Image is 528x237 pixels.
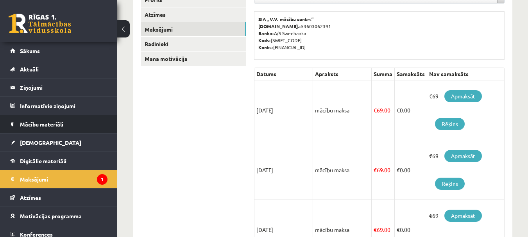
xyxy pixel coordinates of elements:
a: [DEMOGRAPHIC_DATA] [10,134,107,151]
b: SIA „V.V. mācību centrs” [258,16,314,22]
td: [DATE] [254,140,313,200]
a: Atzīmes [141,7,246,22]
a: Digitālie materiāli [10,152,107,170]
b: Kods: [258,37,271,43]
td: 0.00 [395,80,427,140]
td: €69 [427,140,505,200]
a: Rīgas 1. Tālmācības vidusskola [9,14,71,33]
a: Maksājumi [141,22,246,37]
a: Apmaksāt [444,150,482,162]
a: Sākums [10,42,107,60]
p: 53603062391 A/S Swedbanka [SWIFT_CODE] [FINANCIAL_ID] [258,16,500,51]
legend: Maksājumi [20,170,107,188]
td: 69.00 [372,140,395,200]
th: Nav samaksāts [427,68,505,80]
a: Radinieki [141,37,246,51]
th: Samaksāts [395,68,427,80]
span: € [374,166,377,173]
span: Sākums [20,47,40,54]
a: Rēķins [435,178,465,190]
a: Informatīvie ziņojumi [10,97,107,115]
td: €69 [427,80,505,140]
span: € [374,107,377,114]
b: [DOMAIN_NAME].: [258,23,301,29]
td: mācību maksa [313,80,372,140]
a: Rēķins [435,118,465,130]
span: Aktuāli [20,66,39,73]
span: [DEMOGRAPHIC_DATA] [20,139,81,146]
a: Ziņojumi [10,78,107,96]
a: Maksājumi1 [10,170,107,188]
span: € [397,107,400,114]
th: Datums [254,68,313,80]
td: mācību maksa [313,140,372,200]
span: € [397,166,400,173]
span: Motivācijas programma [20,212,82,219]
b: Banka: [258,30,274,36]
th: Summa [372,68,395,80]
td: [DATE] [254,80,313,140]
legend: Informatīvie ziņojumi [20,97,107,115]
a: Aktuāli [10,60,107,78]
a: Mana motivācija [141,52,246,66]
td: 69.00 [372,80,395,140]
a: Motivācijas programma [10,207,107,225]
a: Apmaksāt [444,90,482,102]
a: Atzīmes [10,189,107,207]
a: Mācību materiāli [10,115,107,133]
span: Atzīmes [20,194,41,201]
th: Apraksts [313,68,372,80]
i: 1 [97,174,107,185]
b: Konts: [258,44,273,50]
a: Apmaksāt [444,210,482,222]
td: 0.00 [395,140,427,200]
legend: Ziņojumi [20,78,107,96]
span: € [374,226,377,233]
span: Digitālie materiāli [20,157,66,164]
span: € [397,226,400,233]
span: Mācību materiāli [20,121,63,128]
